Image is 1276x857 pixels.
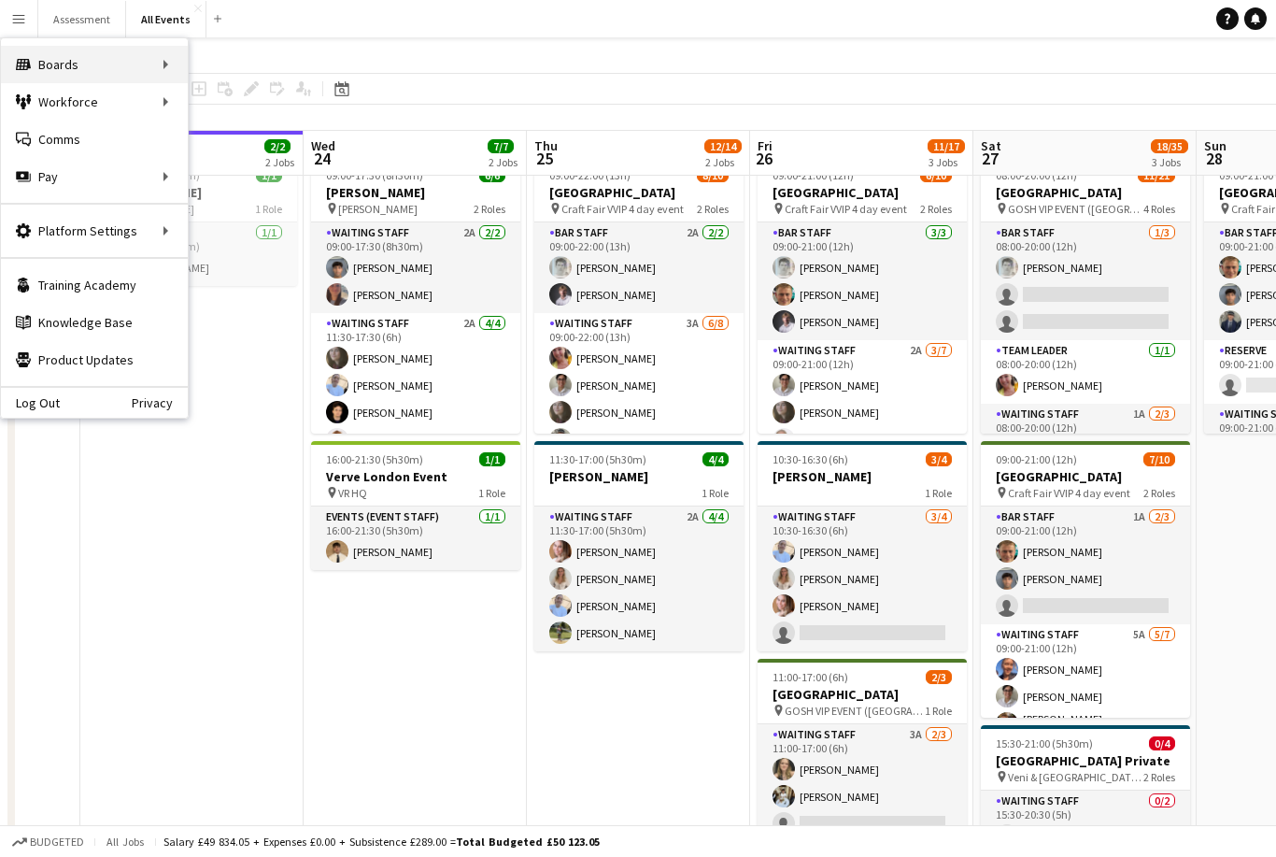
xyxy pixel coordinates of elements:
[996,452,1077,466] span: 09:00-21:00 (12h)
[926,452,952,466] span: 3/4
[1143,452,1175,466] span: 7/10
[758,686,967,703] h3: [GEOGRAPHIC_DATA]
[981,157,1190,434] app-job-card: 08:00-20:00 (12h)11/21[GEOGRAPHIC_DATA] GOSH VIP EVENT ([GEOGRAPHIC_DATA][PERSON_NAME])4 RolesBar...
[785,202,907,216] span: Craft Fair VVIP 4 day event
[981,441,1190,718] app-job-card: 09:00-21:00 (12h)7/10[GEOGRAPHIC_DATA] Craft Fair VVIP 4 day event2 RolesBar Staff1A2/309:00-21:0...
[532,148,558,169] span: 25
[311,222,520,313] app-card-role: Waiting Staff2A2/209:00-17:30 (8h30m)[PERSON_NAME][PERSON_NAME]
[88,157,297,286] app-job-card: 09:30-16:00 (6h30m)1/1[PERSON_NAME] [PERSON_NAME]1 RoleWaiting Staff1/109:30-16:00 (6h30m)[PERSON...
[697,202,729,216] span: 2 Roles
[920,202,952,216] span: 2 Roles
[755,148,773,169] span: 26
[38,1,126,37] button: Assessment
[758,137,773,154] span: Fri
[705,155,741,169] div: 2 Jobs
[773,452,848,466] span: 10:30-16:30 (6h)
[926,670,952,684] span: 2/3
[704,139,742,153] span: 12/14
[758,507,967,651] app-card-role: Waiting Staff3/410:30-16:30 (6h)[PERSON_NAME][PERSON_NAME][PERSON_NAME]
[702,486,729,500] span: 1 Role
[265,155,294,169] div: 2 Jobs
[1008,486,1130,500] span: Craft Fair VVIP 4 day event
[549,452,646,466] span: 11:30-17:00 (5h30m)
[758,184,967,201] h3: [GEOGRAPHIC_DATA]
[561,202,684,216] span: Craft Fair VVIP 4 day event
[1,266,188,304] a: Training Academy
[981,222,1190,340] app-card-role: Bar Staff1/308:00-20:00 (12h)[PERSON_NAME]
[30,836,84,849] span: Budgeted
[1,121,188,158] a: Comms
[758,441,967,651] app-job-card: 10:30-16:30 (6h)3/4[PERSON_NAME]1 RoleWaiting Staff3/410:30-16:30 (6h)[PERSON_NAME][PERSON_NAME][...
[758,468,967,485] h3: [PERSON_NAME]
[981,184,1190,201] h3: [GEOGRAPHIC_DATA]
[338,486,367,500] span: VR HQ
[311,157,520,434] app-job-card: 09:00-17:30 (8h30m)6/6[PERSON_NAME] [PERSON_NAME]2 RolesWaiting Staff2A2/209:00-17:30 (8h30m)[PER...
[1,46,188,83] div: Boards
[326,452,423,466] span: 16:00-21:30 (5h30m)
[758,724,967,842] app-card-role: Waiting Staff3A2/311:00-17:00 (6h)[PERSON_NAME][PERSON_NAME]
[534,468,744,485] h3: [PERSON_NAME]
[1,83,188,121] div: Workforce
[1143,770,1175,784] span: 2 Roles
[758,157,967,434] app-job-card: 09:00-21:00 (12h)6/10[GEOGRAPHIC_DATA] Craft Fair VVIP 4 day event2 RolesBar Staff3/309:00-21:00 ...
[255,202,282,216] span: 1 Role
[534,137,558,154] span: Thu
[1008,770,1143,784] span: Veni & [GEOGRAPHIC_DATA] Private
[1143,202,1175,216] span: 4 Roles
[1,304,188,341] a: Knowledge Base
[981,507,1190,624] app-card-role: Bar Staff1A2/309:00-21:00 (12h)[PERSON_NAME][PERSON_NAME]
[308,148,335,169] span: 24
[1,158,188,195] div: Pay
[311,184,520,201] h3: [PERSON_NAME]
[88,184,297,201] h3: [PERSON_NAME]
[981,752,1190,769] h3: [GEOGRAPHIC_DATA] Private
[978,148,1001,169] span: 27
[534,222,744,313] app-card-role: Bar Staff2A2/209:00-22:00 (13h)[PERSON_NAME][PERSON_NAME]
[1,212,188,250] div: Platform Settings
[126,1,206,37] button: All Events
[1,395,60,410] a: Log Out
[103,835,148,849] span: All jobs
[478,486,505,500] span: 1 Role
[456,835,600,849] span: Total Budgeted £50 123.05
[981,340,1190,404] app-card-role: Team Leader1/108:00-20:00 (12h)[PERSON_NAME]
[981,137,1001,154] span: Sat
[534,313,744,566] app-card-role: Waiting Staff3A6/809:00-22:00 (13h)[PERSON_NAME][PERSON_NAME][PERSON_NAME][PERSON_NAME]
[132,395,188,410] a: Privacy
[534,507,744,651] app-card-role: Waiting Staff2A4/411:30-17:00 (5h30m)[PERSON_NAME][PERSON_NAME][PERSON_NAME][PERSON_NAME]
[311,313,520,458] app-card-role: Waiting Staff2A4/411:30-17:30 (6h)[PERSON_NAME][PERSON_NAME][PERSON_NAME][PERSON_NAME]
[1152,155,1187,169] div: 3 Jobs
[758,659,967,842] app-job-card: 11:00-17:00 (6h)2/3[GEOGRAPHIC_DATA] GOSH VIP EVENT ([GEOGRAPHIC_DATA][PERSON_NAME])1 RoleWaiting...
[758,340,967,566] app-card-role: Waiting Staff2A3/709:00-21:00 (12h)[PERSON_NAME][PERSON_NAME]Poppy Bilton
[534,441,744,651] app-job-card: 11:30-17:00 (5h30m)4/4[PERSON_NAME]1 RoleWaiting Staff2A4/411:30-17:00 (5h30m)[PERSON_NAME][PERSO...
[1149,736,1175,750] span: 0/4
[981,468,1190,485] h3: [GEOGRAPHIC_DATA]
[758,222,967,340] app-card-role: Bar Staff3/309:00-21:00 (12h)[PERSON_NAME][PERSON_NAME][PERSON_NAME]
[925,704,952,718] span: 1 Role
[996,736,1093,750] span: 15:30-21:00 (5h30m)
[1,341,188,379] a: Product Updates
[981,624,1190,856] app-card-role: Waiting Staff5A5/709:00-21:00 (12h)[PERSON_NAME][PERSON_NAME][PERSON_NAME] ([PERSON_NAME]
[311,441,520,570] app-job-card: 16:00-21:30 (5h30m)1/1Verve London Event VR HQ1 RoleEvents (Event Staff)1/116:00-21:30 (5h30m)[PE...
[1201,148,1226,169] span: 28
[1008,202,1143,216] span: GOSH VIP EVENT ([GEOGRAPHIC_DATA][PERSON_NAME])
[311,507,520,570] app-card-role: Events (Event Staff)1/116:00-21:30 (5h30m)[PERSON_NAME]
[1204,137,1226,154] span: Sun
[479,452,505,466] span: 1/1
[474,202,505,216] span: 2 Roles
[311,137,335,154] span: Wed
[88,222,297,286] app-card-role: Waiting Staff1/109:30-16:00 (6h30m)[PERSON_NAME]
[534,157,744,434] app-job-card: 09:00-22:00 (13h)8/10[GEOGRAPHIC_DATA] Craft Fair VVIP 4 day event2 RolesBar Staff2A2/209:00-22:0...
[929,155,964,169] div: 3 Jobs
[773,670,848,684] span: 11:00-17:00 (6h)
